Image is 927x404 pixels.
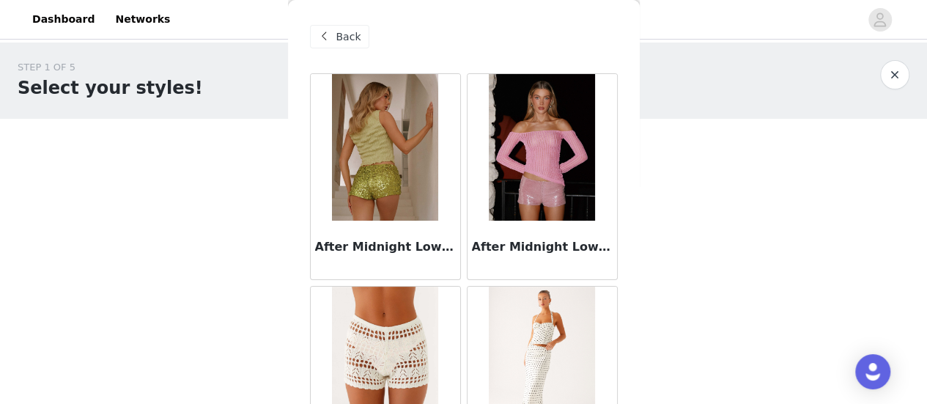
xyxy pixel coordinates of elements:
div: Open Intercom Messenger [855,354,890,389]
img: After Midnight Low Rise Sequin Mini Shorts - Pink [489,74,595,221]
h1: Select your styles! [18,75,203,101]
h3: After Midnight Low Rise Sequin Mini Shorts - Olive [315,238,456,256]
div: STEP 1 OF 5 [18,60,203,75]
h3: After Midnight Low Rise Sequin Mini Shorts - Pink [472,238,613,256]
a: Networks [106,3,179,36]
a: Dashboard [23,3,103,36]
span: Back [336,29,361,45]
img: After Midnight Low Rise Sequin Mini Shorts - Olive [332,74,438,221]
div: avatar [873,8,887,32]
